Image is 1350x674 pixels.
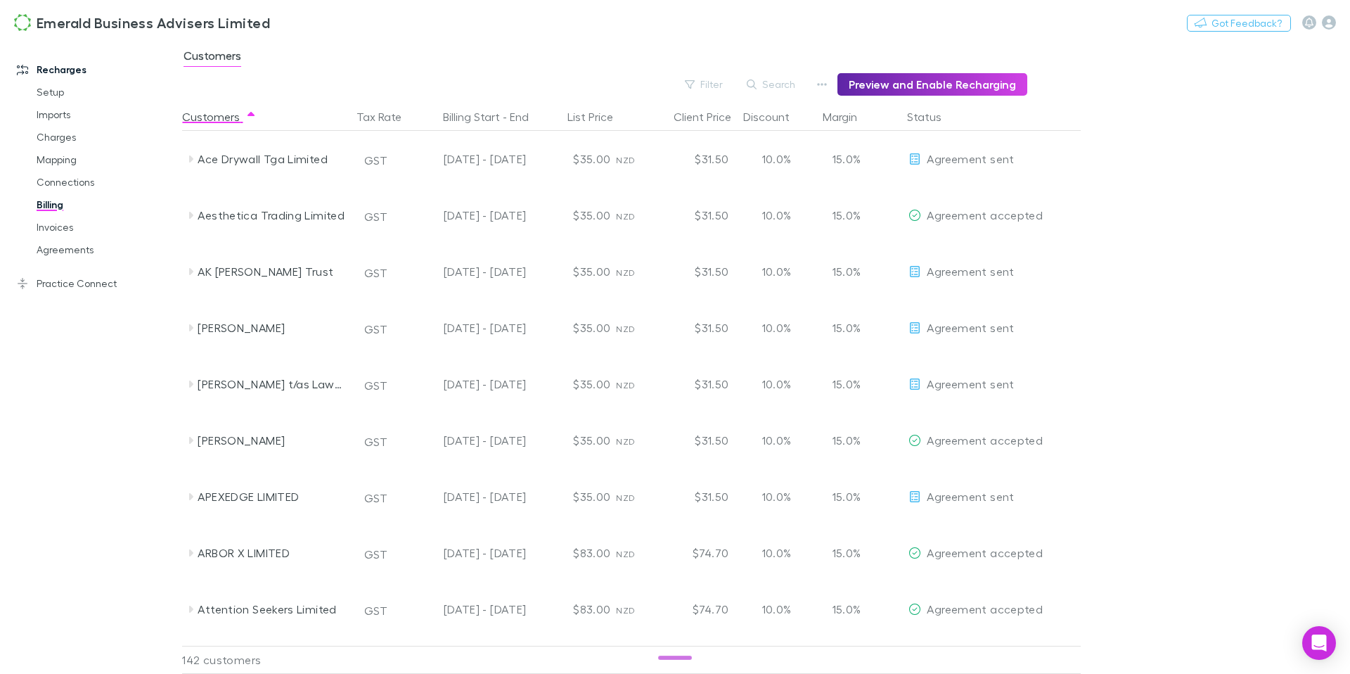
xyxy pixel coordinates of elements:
[198,581,347,637] div: Attention Seekers Limited
[734,300,818,356] div: 10.0%
[182,187,1088,243] div: Aesthetica Trading LimitedGST[DATE] - [DATE]$35.00NZD$31.5010.0%15.0%EditAgreement accepted
[532,469,616,525] div: $35.00
[411,187,526,243] div: [DATE] - [DATE]
[532,300,616,356] div: $35.00
[927,265,1014,278] span: Agreement sent
[358,149,394,172] button: GST
[182,412,1088,469] div: [PERSON_NAME]GST[DATE] - [DATE]$35.00NZD$31.5010.0%15.0%EditAgreement accepted
[182,646,351,674] div: 142 customers
[927,321,1014,334] span: Agreement sent
[1187,15,1291,32] button: Got Feedback?
[616,605,635,616] span: NZD
[3,58,179,81] a: Recharges
[734,187,818,243] div: 10.0%
[650,525,734,581] div: $74.70
[823,103,874,131] button: Margin
[411,412,526,469] div: [DATE] - [DATE]
[927,490,1014,503] span: Agreement sent
[678,76,731,93] button: Filter
[6,6,278,39] a: Emerald Business Advisers Limited
[358,374,394,397] button: GST
[198,525,347,581] div: ARBOR X LIMITED
[824,376,861,393] p: 15.0%
[567,103,630,131] button: List Price
[358,487,394,509] button: GST
[824,545,861,561] p: 15.0%
[734,356,818,412] div: 10.0%
[734,525,818,581] div: 10.0%
[14,14,31,31] img: Emerald Business Advisers Limited's Logo
[22,193,179,216] a: Billing
[411,131,526,187] div: [DATE] - [DATE]
[198,356,347,412] div: [PERSON_NAME] t/as Lawns 4 U
[907,103,958,131] button: Status
[182,469,1088,525] div: APEXEDGE LIMITEDGST[DATE] - [DATE]$35.00NZD$31.5010.0%15.0%EditAgreement sent
[616,155,635,165] span: NZD
[734,131,818,187] div: 10.0%
[198,243,347,300] div: AK [PERSON_NAME] Trust
[650,243,734,300] div: $31.50
[650,412,734,469] div: $31.50
[182,300,1088,356] div: [PERSON_NAME]GST[DATE] - [DATE]$35.00NZD$31.5010.0%15.0%EditAgreement sent
[824,601,861,618] p: 15.0%
[3,272,179,295] a: Practice Connect
[616,549,635,559] span: NZD
[650,356,734,412] div: $31.50
[740,76,804,93] button: Search
[198,300,347,356] div: [PERSON_NAME]
[734,469,818,525] div: 10.0%
[22,148,179,171] a: Mapping
[616,380,635,390] span: NZD
[22,239,179,261] a: Agreements
[22,216,179,239] a: Invoices
[22,171,179,193] a: Connections
[182,103,257,131] button: Customers
[532,525,616,581] div: $83.00
[824,488,861,505] p: 15.0%
[532,412,616,469] div: $35.00
[824,207,861,224] p: 15.0%
[650,131,734,187] div: $31.50
[824,319,861,336] p: 15.0%
[650,300,734,356] div: $31.50
[616,211,635,222] span: NZD
[37,14,270,31] h3: Emerald Business Advisers Limited
[1302,626,1336,660] div: Open Intercom Messenger
[358,318,394,341] button: GST
[616,324,635,334] span: NZD
[734,243,818,300] div: 10.0%
[824,432,861,449] p: 15.0%
[198,187,347,243] div: Aesthetica Trading Limited
[358,262,394,284] button: GST
[532,581,616,637] div: $83.00
[358,543,394,566] button: GST
[198,412,347,469] div: [PERSON_NAME]
[650,187,734,243] div: $31.50
[356,103,418,131] button: Tax Rate
[22,126,179,148] a: Charges
[532,131,616,187] div: $35.00
[927,208,1043,222] span: Agreement accepted
[650,581,734,637] div: $74.70
[182,131,1088,187] div: Ace Drywall Tga LimitedGST[DATE] - [DATE]$35.00NZD$31.5010.0%15.0%EditAgreement sent
[743,103,806,131] button: Discount
[198,131,347,187] div: Ace Drywall Tga Limited
[927,152,1014,165] span: Agreement sent
[411,300,526,356] div: [DATE] - [DATE]
[616,267,635,278] span: NZD
[443,103,546,131] button: Billing Start - End
[358,599,394,622] button: GST
[22,81,179,103] a: Setup
[734,412,818,469] div: 10.0%
[927,377,1014,390] span: Agreement sent
[927,602,1043,616] span: Agreement accepted
[22,103,179,126] a: Imports
[182,243,1088,300] div: AK [PERSON_NAME] TrustGST[DATE] - [DATE]$35.00NZD$31.5010.0%15.0%EditAgreement sent
[674,103,748,131] button: Client Price
[411,356,526,412] div: [DATE] - [DATE]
